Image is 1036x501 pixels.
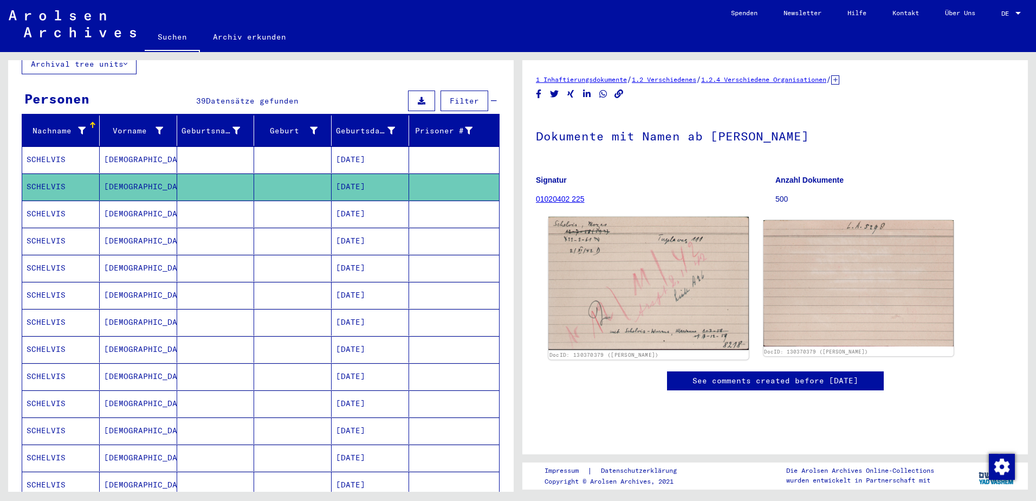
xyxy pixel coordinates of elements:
[100,336,177,363] mat-cell: [DEMOGRAPHIC_DATA]
[206,96,299,106] span: Datensätze gefunden
[27,122,99,139] div: Nachname
[22,228,100,254] mat-cell: SCHELVIS
[100,390,177,417] mat-cell: [DEMOGRAPHIC_DATA]
[332,115,409,146] mat-header-cell: Geburtsdatum
[22,115,100,146] mat-header-cell: Nachname
[104,122,177,139] div: Vorname
[100,174,177,200] mat-cell: [DEMOGRAPHIC_DATA]
[332,228,409,254] mat-cell: [DATE]
[332,174,409,200] mat-cell: [DATE]
[177,115,255,146] mat-header-cell: Geburtsname
[200,24,299,50] a: Archiv erkunden
[533,87,545,101] button: Share on Facebook
[976,462,1017,489] img: yv_logo.png
[145,24,200,52] a: Suchen
[100,201,177,227] mat-cell: [DEMOGRAPHIC_DATA]
[775,176,844,184] b: Anzahl Dokumente
[701,75,826,83] a: 1.2.4 Verschiedene Organisationen
[100,363,177,390] mat-cell: [DEMOGRAPHIC_DATA]
[613,87,625,101] button: Copy link
[1001,10,1013,17] span: DE
[22,174,100,200] mat-cell: SCHELVIS
[100,472,177,498] mat-cell: [DEMOGRAPHIC_DATA]
[9,10,136,37] img: Arolsen_neg.svg
[989,454,1015,480] img: Zustimmung ändern
[254,115,332,146] mat-header-cell: Geburt‏
[786,476,934,485] p: wurden entwickelt in Partnerschaft mit
[632,75,696,83] a: 1.2 Verschiedenes
[413,122,486,139] div: Prisoner #
[764,349,868,355] a: DocID: 130370379 ([PERSON_NAME])
[413,125,472,137] div: Prisoner #
[692,375,858,387] a: See comments created before [DATE]
[548,217,748,350] img: 001.jpg
[22,255,100,281] mat-cell: SCHELVIS
[22,363,100,390] mat-cell: SCHELVIS
[536,75,627,83] a: 1 Inhaftierungsdokumente
[441,91,488,111] button: Filter
[22,445,100,471] mat-cell: SCHELVIS
[104,125,163,137] div: Vorname
[536,111,1014,159] h1: Dokumente mit Namen ab [PERSON_NAME]
[182,125,241,137] div: Geburtsname
[763,220,954,346] img: 002.jpg
[332,146,409,173] mat-cell: [DATE]
[100,309,177,336] mat-cell: [DEMOGRAPHIC_DATA]
[332,472,409,498] mat-cell: [DATE]
[24,89,89,108] div: Personen
[336,125,395,137] div: Geburtsdatum
[549,87,560,101] button: Share on Twitter
[332,309,409,336] mat-cell: [DATE]
[545,465,690,477] div: |
[592,465,690,477] a: Datenschutzerklärung
[22,54,137,74] button: Archival tree units
[22,201,100,227] mat-cell: SCHELVIS
[581,87,593,101] button: Share on LinkedIn
[22,390,100,417] mat-cell: SCHELVIS
[332,390,409,417] mat-cell: [DATE]
[332,282,409,309] mat-cell: [DATE]
[565,87,577,101] button: Share on Xing
[332,255,409,281] mat-cell: [DATE]
[100,282,177,309] mat-cell: [DEMOGRAPHIC_DATA]
[100,418,177,444] mat-cell: [DEMOGRAPHIC_DATA]
[826,74,831,84] span: /
[627,74,632,84] span: /
[332,336,409,363] mat-cell: [DATE]
[22,472,100,498] mat-cell: SCHELVIS
[22,309,100,336] mat-cell: SCHELVIS
[332,418,409,444] mat-cell: [DATE]
[786,466,934,476] p: Die Arolsen Archives Online-Collections
[27,125,86,137] div: Nachname
[696,74,701,84] span: /
[332,363,409,390] mat-cell: [DATE]
[409,115,499,146] mat-header-cell: Prisoner #
[100,445,177,471] mat-cell: [DEMOGRAPHIC_DATA]
[182,122,254,139] div: Geburtsname
[549,352,659,358] a: DocID: 130370379 ([PERSON_NAME])
[22,418,100,444] mat-cell: SCHELVIS
[100,255,177,281] mat-cell: [DEMOGRAPHIC_DATA]
[598,87,609,101] button: Share on WhatsApp
[536,195,585,203] a: 01020402 225
[258,122,331,139] div: Geburt‏
[545,465,587,477] a: Impressum
[22,282,100,309] mat-cell: SCHELVIS
[450,96,479,106] span: Filter
[22,146,100,173] mat-cell: SCHELVIS
[545,477,690,486] p: Copyright © Arolsen Archives, 2021
[336,122,409,139] div: Geburtsdatum
[22,336,100,363] mat-cell: SCHELVIS
[258,125,318,137] div: Geburt‏
[775,194,1014,205] p: 500
[100,228,177,254] mat-cell: [DEMOGRAPHIC_DATA]
[100,146,177,173] mat-cell: [DEMOGRAPHIC_DATA]
[332,445,409,471] mat-cell: [DATE]
[332,201,409,227] mat-cell: [DATE]
[100,115,177,146] mat-header-cell: Vorname
[196,96,206,106] span: 39
[536,176,567,184] b: Signatur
